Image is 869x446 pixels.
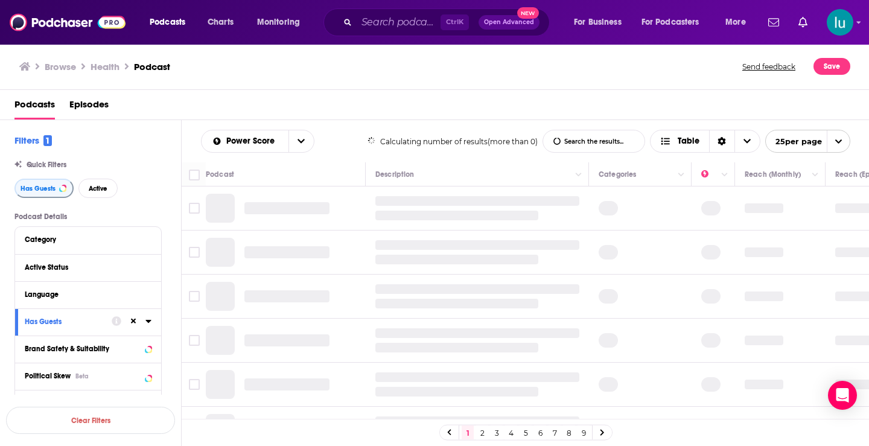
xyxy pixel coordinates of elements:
[141,13,201,32] button: open menu
[505,425,517,440] a: 4
[745,167,801,182] div: Reach (Monthly)
[476,425,488,440] a: 2
[599,167,636,182] div: Categories
[257,14,300,31] span: Monitoring
[766,132,822,151] span: 25 per page
[571,168,586,182] button: Column Actions
[189,203,200,214] span: Toggle select row
[517,7,539,19] span: New
[201,130,314,153] h2: Choose List sort
[479,15,540,30] button: Open AdvancedNew
[75,372,89,380] div: Beta
[89,185,107,192] span: Active
[641,14,699,31] span: For Podcasters
[206,167,234,182] div: Podcast
[25,290,144,299] div: Language
[739,58,799,75] button: Send feedback
[226,137,279,145] span: Power Score
[717,13,761,32] button: open menu
[45,61,76,72] a: Browse
[43,135,52,146] span: 1
[69,95,109,119] a: Episodes
[202,137,288,145] button: open menu
[6,407,175,434] button: Clear Filters
[27,161,66,169] span: Quick Filters
[189,379,200,390] span: Toggle select row
[491,425,503,440] a: 3
[91,61,119,72] h1: Health
[794,12,812,33] a: Show notifications dropdown
[25,372,71,380] span: Political Skew
[578,425,590,440] a: 9
[335,8,561,36] div: Search podcasts, credits, & more...
[534,425,546,440] a: 6
[441,14,469,30] span: Ctrl K
[14,179,74,198] button: Has Guests
[25,235,144,244] div: Category
[827,9,853,36] span: Logged in as lusodano
[25,232,151,247] button: Category
[674,168,689,182] button: Column Actions
[14,135,52,146] h2: Filters
[25,260,151,275] button: Active Status
[134,61,170,72] h3: Podcast
[549,425,561,440] a: 7
[709,130,734,152] div: Sort Direction
[828,381,857,410] div: Open Intercom Messenger
[14,95,55,119] a: Podcasts
[701,167,718,182] div: Power Score
[520,425,532,440] a: 5
[650,130,760,153] button: Choose View
[200,13,241,32] a: Charts
[484,19,534,25] span: Open Advanced
[15,390,161,417] button: Show More
[565,13,637,32] button: open menu
[827,9,853,36] img: User Profile
[288,130,314,152] button: open menu
[718,168,732,182] button: Column Actions
[25,317,104,326] div: Has Guests
[10,11,126,34] img: Podchaser - Follow, Share and Rate Podcasts
[813,58,850,75] button: Save
[189,335,200,346] span: Toggle select row
[25,368,151,383] button: Political SkewBeta
[25,287,151,302] button: Language
[78,179,118,198] button: Active
[763,12,784,33] a: Show notifications dropdown
[14,212,162,221] p: Podcast Details
[808,168,823,182] button: Column Actions
[375,167,414,182] div: Description
[368,137,538,146] div: Calculating number of results (more than 0)
[574,14,622,31] span: For Business
[21,185,56,192] span: Has Guests
[249,13,316,32] button: open menu
[725,14,746,31] span: More
[189,247,200,258] span: Toggle select row
[678,137,699,145] span: Table
[25,345,141,353] div: Brand Safety & Suitability
[25,314,112,329] button: Has Guests
[208,14,234,31] span: Charts
[25,263,144,272] div: Active Status
[634,13,717,32] button: open menu
[563,425,575,440] a: 8
[150,14,185,31] span: Podcasts
[827,9,853,36] button: Show profile menu
[357,13,441,32] input: Search podcasts, credits, & more...
[765,130,850,153] button: open menu
[189,291,200,302] span: Toggle select row
[25,341,151,356] button: Brand Safety & Suitability
[462,425,474,440] a: 1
